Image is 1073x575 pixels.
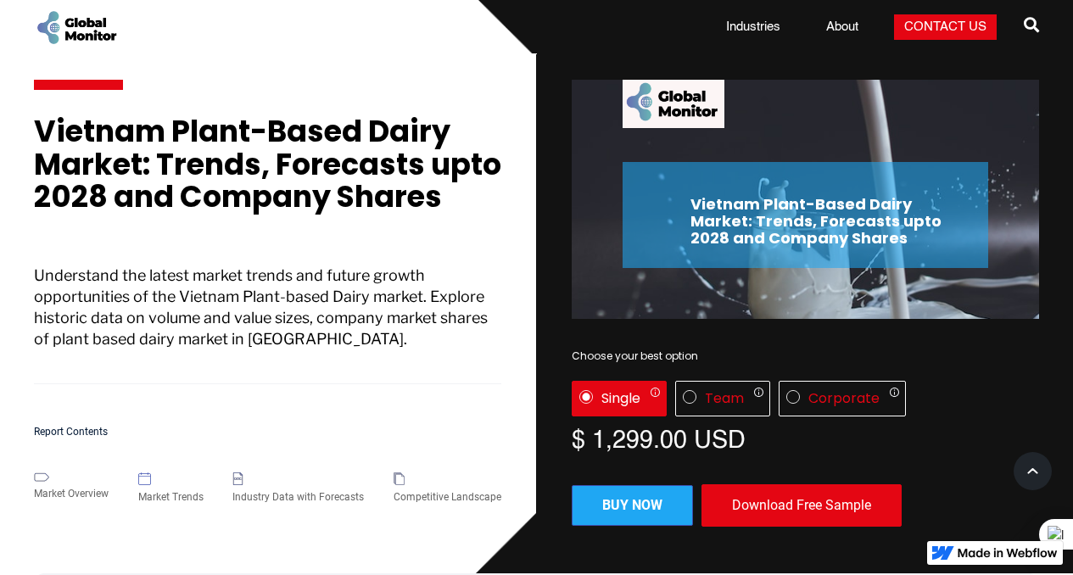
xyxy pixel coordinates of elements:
div: Download Free Sample [701,484,902,527]
h1: Vietnam Plant-Based Dairy Market: Trends, Forecasts upto 2028 and Company Shares [34,115,501,231]
a:  [1024,10,1039,44]
a: About [816,19,869,36]
div: Market Trends [138,488,204,505]
a: Buy now [572,485,693,526]
div: Team [705,390,744,407]
div: Industry Data with Forecasts [232,488,364,505]
div: Corporate [808,390,880,407]
img: Made in Webflow [958,548,1058,558]
span:  [1024,13,1039,36]
a: Industries [716,19,791,36]
div: Market Overview [34,485,109,502]
h2: Vietnam Plant-Based Dairy Market: Trends, Forecasts upto 2028 and Company Shares [690,196,971,246]
div: Choose your best option [572,348,1039,365]
a: home [34,8,119,47]
div: License [572,381,1039,416]
a: Contact Us [894,14,997,40]
p: Understand the latest market trends and future growth opportunities of the Vietnam Plant-based Da... [34,265,501,385]
div: Competitive Landscape [394,488,501,505]
h5: Report Contents [34,427,501,438]
div: Single [601,390,640,407]
div: $ 1,299.00 USD [572,425,1039,450]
